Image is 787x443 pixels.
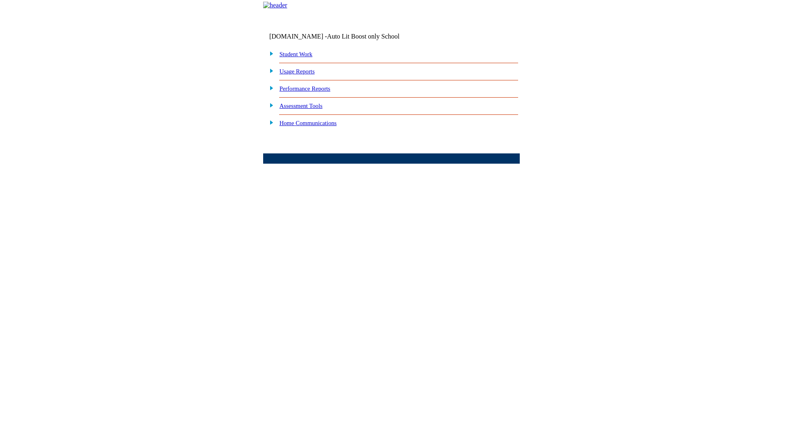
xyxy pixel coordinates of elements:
[265,101,274,109] img: plus.gif
[269,33,420,40] td: [DOMAIN_NAME] -
[265,84,274,91] img: plus.gif
[265,119,274,126] img: plus.gif
[263,2,287,9] img: header
[280,120,337,126] a: Home Communications
[280,103,323,109] a: Assessment Tools
[265,67,274,74] img: plus.gif
[280,68,315,75] a: Usage Reports
[327,33,400,40] nobr: Auto Lit Boost only School
[265,50,274,57] img: plus.gif
[280,51,312,57] a: Student Work
[280,85,330,92] a: Performance Reports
